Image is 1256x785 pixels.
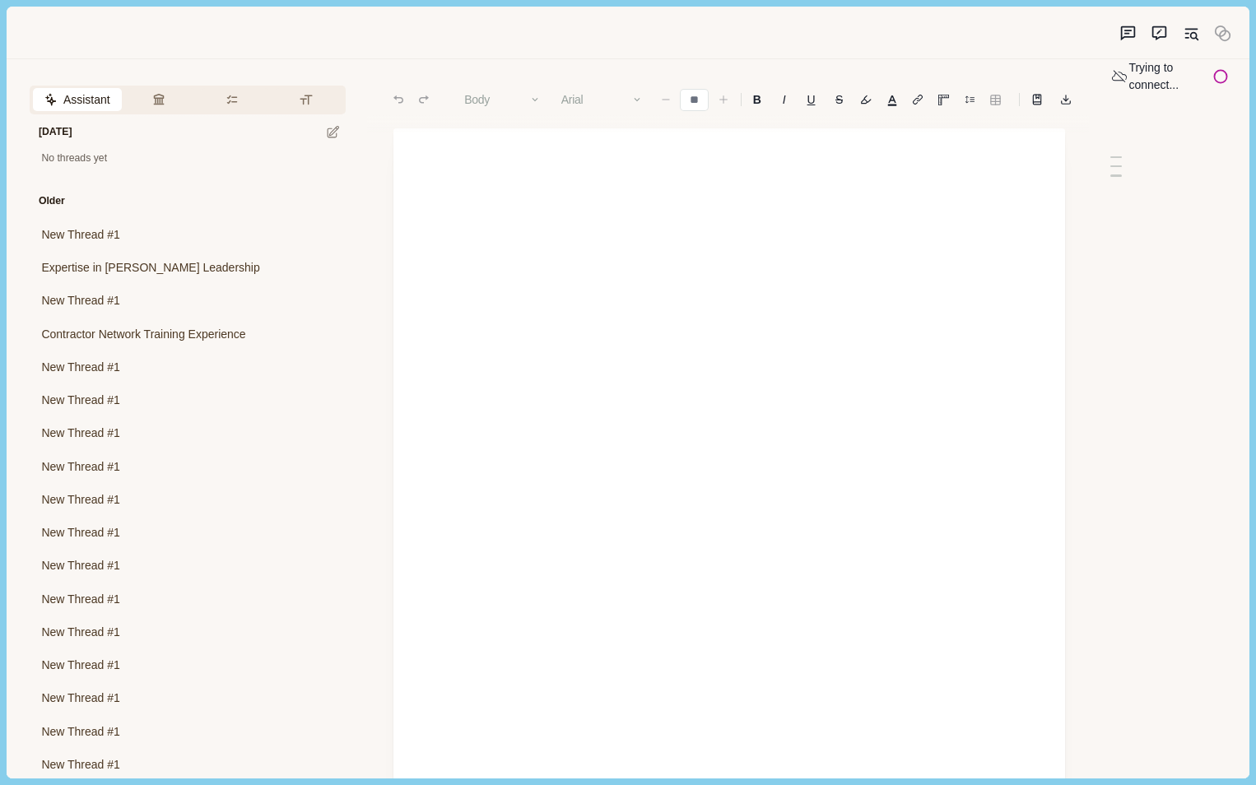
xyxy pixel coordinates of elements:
[41,723,119,741] span: New Thread #1
[773,88,796,111] button: I
[41,491,119,509] span: New Thread #1
[41,557,119,574] span: New Thread #1
[41,591,119,608] span: New Thread #1
[41,359,119,376] span: New Thread #1
[552,88,651,111] button: Arial
[30,114,72,151] div: [DATE]
[41,259,259,276] span: Expertise in [PERSON_NAME] Leadership
[958,88,981,111] button: Line height
[412,88,435,111] button: Redo
[41,292,119,309] span: New Thread #1
[387,88,410,111] button: Undo
[654,88,677,111] button: Decrease font size
[30,151,346,166] div: No threads yet
[984,88,1007,111] button: Line height
[933,88,956,111] button: Adjust margins
[906,88,929,111] button: Line height
[456,88,550,111] button: Body
[798,88,824,111] button: U
[753,94,761,105] b: B
[712,88,735,111] button: Increase font size
[41,524,119,541] span: New Thread #1
[41,657,119,674] span: New Thread #1
[1110,59,1228,94] div: Trying to connect...
[63,91,110,109] span: Assistant
[1026,88,1049,111] button: Line height
[744,88,770,111] button: B
[1054,88,1077,111] button: Export to docx
[783,94,786,105] i: I
[826,88,851,111] button: S
[41,624,119,641] span: New Thread #1
[835,94,843,105] s: S
[41,226,119,244] span: New Thread #1
[41,425,119,442] span: New Thread #1
[41,392,119,409] span: New Thread #1
[41,756,119,773] span: New Thread #1
[30,183,65,221] div: Older
[41,458,119,476] span: New Thread #1
[807,94,816,105] u: U
[41,690,119,707] span: New Thread #1
[41,326,245,343] span: Contractor Network Training Experience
